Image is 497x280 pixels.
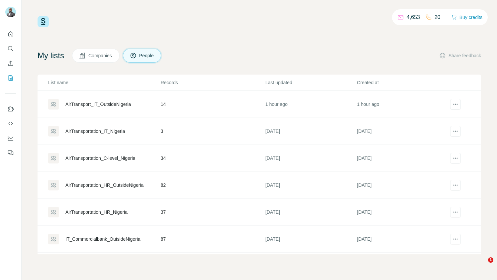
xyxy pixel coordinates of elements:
[88,52,113,59] span: Companies
[488,257,493,263] span: 1
[65,155,135,161] div: AirTransportation_C-level_Nigeria
[357,118,448,145] td: [DATE]
[38,50,64,61] h4: My lists
[160,226,265,253] td: 87
[357,91,448,118] td: 1 hour ago
[160,145,265,172] td: 34
[265,199,357,226] td: [DATE]
[265,172,357,199] td: [DATE]
[5,57,16,69] button: Enrich CSV
[65,128,125,135] div: AirTransportation_IT_Nigeria
[160,118,265,145] td: 3
[450,99,461,110] button: actions
[357,172,448,199] td: [DATE]
[265,79,356,86] p: Last updated
[407,13,420,21] p: 4,653
[160,199,265,226] td: 37
[5,103,16,115] button: Use Surfe on LinkedIn
[5,7,16,17] img: Avatar
[5,118,16,130] button: Use Surfe API
[160,79,264,86] p: Records
[357,145,448,172] td: [DATE]
[450,180,461,190] button: actions
[450,234,461,244] button: actions
[474,257,490,273] iframe: Intercom live chat
[5,132,16,144] button: Dashboard
[139,52,154,59] span: People
[265,253,357,280] td: [DATE]
[357,79,448,86] p: Created at
[65,209,128,215] div: AirTransportation_HR_Nigeria
[38,16,49,27] img: Surfe Logo
[160,172,265,199] td: 82
[439,52,481,59] button: Share feedback
[435,13,441,21] p: 20
[160,253,265,280] td: 50
[265,118,357,145] td: [DATE]
[265,145,357,172] td: [DATE]
[5,147,16,159] button: Feedback
[450,153,461,163] button: actions
[5,28,16,40] button: Quick start
[357,226,448,253] td: [DATE]
[160,91,265,118] td: 14
[5,72,16,84] button: My lists
[450,207,461,217] button: actions
[265,226,357,253] td: [DATE]
[5,43,16,55] button: Search
[450,126,461,137] button: actions
[65,101,131,108] div: AirTransport_IT_OutsideNigeria
[357,253,448,280] td: [DATE]
[65,182,144,188] div: AirTransportation_HR_OutsideNigeria
[48,79,160,86] p: List name
[451,13,482,22] button: Buy credits
[357,199,448,226] td: [DATE]
[65,236,141,242] div: IT_Commercialbank_OutsideNigeria
[265,91,357,118] td: 1 hour ago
